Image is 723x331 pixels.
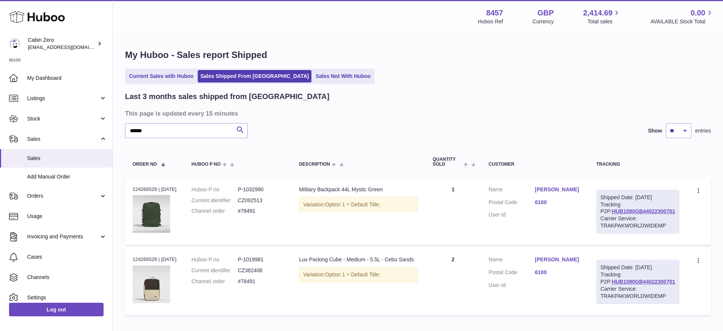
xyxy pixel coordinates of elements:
a: [PERSON_NAME] [535,256,581,263]
dd: CZ092513 [238,197,284,204]
div: Carrier Service: TRAKPAKWORLDWIDEMP [601,215,675,229]
div: Military Backpack 44L Mystic Green [299,186,418,193]
label: Show [648,127,662,134]
td: 1 [425,178,481,245]
dt: Name [489,186,535,195]
dt: Name [489,256,535,265]
div: 124266529 | [DATE] [133,186,177,193]
div: Shipped Date: [DATE] [601,194,675,201]
span: Order No [133,162,157,167]
span: AVAILABLE Stock Total [650,18,714,25]
span: Stock [27,115,99,122]
span: Orders [27,192,99,200]
dt: Channel order [192,207,238,215]
h2: Last 3 months sales shipped from [GEOGRAPHIC_DATA] [125,92,329,102]
span: Sales [27,155,107,162]
dt: Postal Code [489,269,535,278]
img: huboo@cabinzero.com [9,38,20,49]
div: 124266528 | [DATE] [133,256,177,263]
img: MILITARY-44L-MYSTIC-GREEN-FRONT.jpg [133,195,170,233]
strong: GBP [537,8,554,18]
span: Listings [27,95,99,102]
span: Usage [27,213,107,220]
div: Tracking [596,162,679,167]
a: Sales Not With Huboo [313,70,373,82]
span: Total sales [587,18,621,25]
dt: Huboo P no [192,186,238,193]
dt: Huboo P no [192,256,238,263]
dt: Current identifier [192,267,238,274]
a: Log out [9,303,104,316]
span: Huboo P no [192,162,221,167]
div: Shipped Date: [DATE] [601,264,675,271]
a: 6100 [535,199,581,206]
span: Cases [27,253,107,261]
dt: Channel order [192,278,238,285]
div: Tracking P2P: [596,190,679,233]
span: 2,414.69 [583,8,613,18]
div: Variation: [299,267,418,282]
dd: #78491 [238,278,284,285]
span: Add Manual Order [27,173,107,180]
span: Sales [27,136,99,143]
span: Channels [27,274,107,281]
dd: CZ382408 [238,267,284,274]
dd: P-1032990 [238,186,284,193]
span: My Dashboard [27,75,107,82]
div: Currency [532,18,554,25]
a: [PERSON_NAME] [535,186,581,193]
span: [EMAIL_ADDRESS][DOMAIN_NAME] [28,44,111,50]
a: 0.00 AVAILABLE Stock Total [650,8,714,25]
span: Option 1 = Default Title; [325,201,380,207]
span: Invoicing and Payments [27,233,99,240]
dt: Current identifier [192,197,238,204]
dt: Postal Code [489,199,535,208]
td: 2 [425,249,481,315]
span: Description [299,162,330,167]
a: HUB1080GB44022300701 [612,208,675,214]
a: Current Sales with Huboo [127,70,196,82]
strong: 8457 [486,8,503,18]
div: Carrier Service: TRAKPAKWORLDWIDEMP [601,285,675,300]
span: entries [695,127,711,134]
span: Quantity Sold [433,157,462,167]
dd: #78491 [238,207,284,215]
div: Huboo Ref [478,18,503,25]
dt: User Id [489,211,535,218]
a: 2,414.69 Total sales [583,8,621,25]
img: LUX-SIZE-M-CEBU-SAND-FRONT.jpg [133,265,170,303]
dt: User Id [489,282,535,289]
dd: P-1019981 [238,256,284,263]
a: Sales Shipped From [GEOGRAPHIC_DATA] [198,70,311,82]
span: 0.00 [691,8,705,18]
a: 6100 [535,269,581,276]
div: Lux Packing Cube - Medium - 5.5L - Cebu Sands [299,256,418,263]
h1: My Huboo - Sales report Shipped [125,49,711,61]
span: Option 1 = Default Title; [325,272,380,278]
h3: This page is updated every 15 minutes [125,109,709,117]
a: HUB1080GB44022300701 [612,279,675,285]
div: Cabin Zero [28,37,96,51]
div: Variation: [299,197,418,212]
span: Settings [27,294,107,301]
div: Customer [489,162,581,167]
div: Tracking P2P: [596,260,679,304]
